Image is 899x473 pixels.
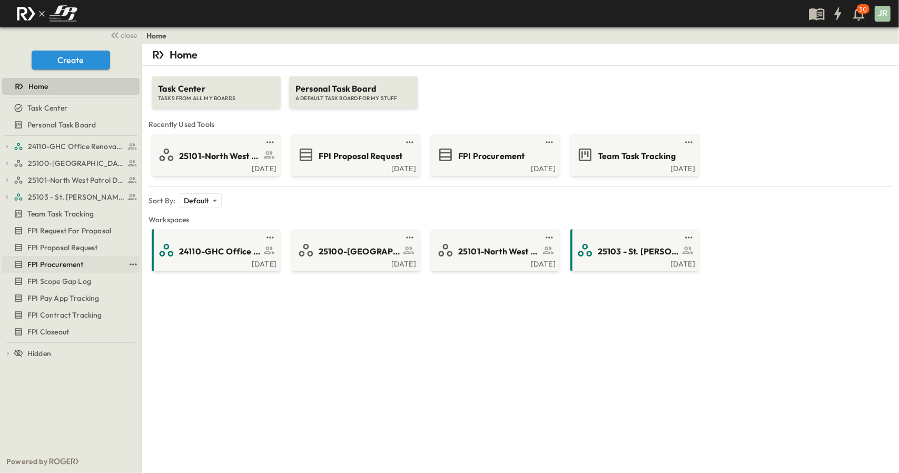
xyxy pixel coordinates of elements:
[683,136,695,149] button: test
[2,290,140,307] div: FPI Pay App Trackingtest
[319,150,402,162] span: FPI Proposal Request
[2,138,140,155] div: 24110-GHC Office Renovationstest
[28,175,124,185] span: 25101-North West Patrol Division
[154,259,276,267] a: [DATE]
[27,259,84,270] span: FPI Procurement
[170,47,198,62] p: Home
[27,310,102,320] span: FPI Contract Tracking
[295,83,412,95] span: Personal Task Board
[2,308,137,322] a: FPI Contract Tracking
[2,155,140,172] div: 25100-Vanguard Prep Schooltest
[572,163,695,172] a: [DATE]
[860,5,867,14] p: 30
[403,136,416,149] button: test
[403,231,416,244] button: test
[149,119,893,130] span: Recently Used Tools
[2,256,140,273] div: FPI Procurementtest
[2,116,140,133] div: Personal Task Boardtest
[572,259,695,267] a: [DATE]
[2,307,140,323] div: FPI Contract Trackingtest
[458,150,525,162] span: FPI Procurement
[2,206,137,221] a: Team Task Tracking
[2,189,140,205] div: 25103 - St. [PERSON_NAME] Phase 2test
[149,214,893,225] span: Workspaces
[27,209,94,219] span: Team Task Tracking
[875,6,891,22] div: JR
[14,173,137,188] a: 25101-North West Patrol Division
[543,231,556,244] button: test
[293,259,416,267] a: [DATE]
[2,79,137,94] a: Home
[293,242,416,259] a: 25100-[GEOGRAPHIC_DATA]
[2,223,137,238] a: FPI Request For Proposal
[433,146,556,163] a: FPI Procurement
[151,66,282,109] a: Task CenterTASKS FROM ALL MY BOARDS
[458,245,540,258] span: 25101-North West Patrol Division
[433,163,556,172] a: [DATE]
[2,323,140,340] div: FPI Closeouttest
[154,146,276,163] a: 25101-North West Patrol Division
[154,242,276,259] a: 24110-GHC Office Renovations
[2,117,137,132] a: Personal Task Board
[2,274,137,289] a: FPI Scope Gap Log
[433,259,556,267] a: [DATE]
[2,324,137,339] a: FPI Closeout
[179,245,261,258] span: 24110-GHC Office Renovations
[27,293,99,303] span: FPI Pay App Tracking
[264,231,276,244] button: test
[127,258,140,271] button: test
[14,139,137,154] a: 24110-GHC Office Renovations
[13,3,81,25] img: c8d7d1ed905e502e8f77bf7063faec64e13b34fdb1f2bdd94b0e311fc34f8000.png
[295,95,412,102] span: A DEFAULT TASK BOARD FOR MY STUFF
[28,192,124,202] span: 25103 - St. [PERSON_NAME] Phase 2
[2,101,137,115] a: Task Center
[2,273,140,290] div: FPI Scope Gap Logtest
[14,156,137,171] a: 25100-Vanguard Prep School
[319,245,400,258] span: 25100-[GEOGRAPHIC_DATA]
[27,103,67,113] span: Task Center
[293,163,416,172] a: [DATE]
[874,5,892,23] button: JR
[180,193,221,208] div: Default
[598,245,679,258] span: 25103 - St. [PERSON_NAME] Phase 2
[288,66,419,109] a: Personal Task BoardA DEFAULT TASK BOARD FOR MY STUFF
[27,276,91,287] span: FPI Scope Gap Log
[121,30,137,41] span: close
[2,291,137,306] a: FPI Pay App Tracking
[2,222,140,239] div: FPI Request For Proposaltest
[2,172,140,189] div: 25101-North West Patrol Divisiontest
[2,240,137,255] a: FPI Proposal Request
[264,136,276,149] button: test
[2,205,140,222] div: Team Task Trackingtest
[27,327,69,337] span: FPI Closeout
[32,51,110,70] button: Create
[2,239,140,256] div: FPI Proposal Requesttest
[27,348,51,359] span: Hidden
[27,242,97,253] span: FPI Proposal Request
[106,27,140,42] button: close
[433,242,556,259] a: 25101-North West Patrol Division
[2,257,125,272] a: FPI Procurement
[572,242,695,259] a: 25103 - St. [PERSON_NAME] Phase 2
[154,163,276,172] a: [DATE]
[28,141,124,152] span: 24110-GHC Office Renovations
[179,150,261,162] span: 25101-North West Patrol Division
[184,195,209,206] p: Default
[14,190,137,204] a: 25103 - St. [PERSON_NAME] Phase 2
[598,150,676,162] span: Team Task Tracking
[146,31,173,41] nav: breadcrumbs
[572,146,695,163] a: Team Task Tracking
[158,83,274,95] span: Task Center
[28,158,124,169] span: 25100-Vanguard Prep School
[543,136,556,149] button: test
[28,81,48,92] span: Home
[27,225,111,236] span: FPI Request For Proposal
[683,231,695,244] button: test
